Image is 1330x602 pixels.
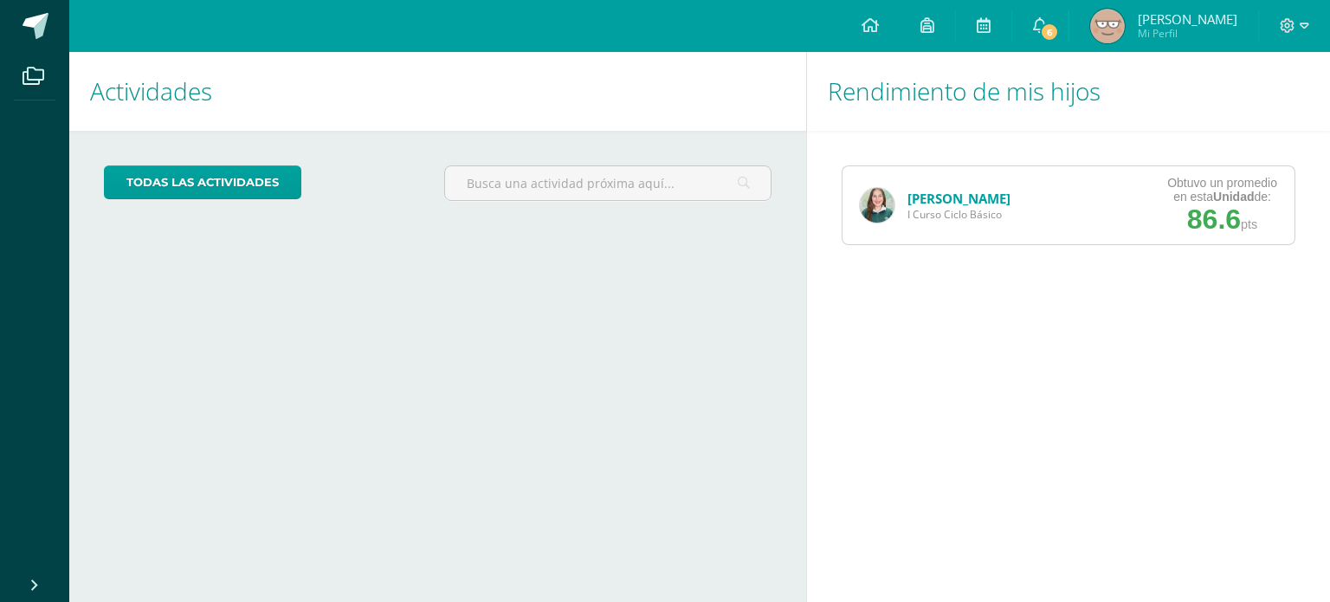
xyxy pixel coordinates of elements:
span: I Curso Ciclo Básico [907,207,1010,222]
img: 612516950f0a5fc27b8cad03d7b2a3e5.png [860,188,894,223]
strong: Unidad [1213,190,1254,204]
span: 86.6 [1187,204,1241,235]
span: pts [1241,217,1257,231]
h1: Rendimiento de mis hijos [828,52,1309,131]
h1: Actividades [90,52,785,131]
span: 6 [1040,23,1059,42]
a: todas las Actividades [104,165,301,199]
a: [PERSON_NAME] [907,190,1010,207]
span: Mi Perfil [1138,26,1237,41]
img: 21b300191b0ea1a6c6b5d9373095fc38.png [1090,9,1125,43]
input: Busca una actividad próxima aquí... [445,166,770,200]
span: [PERSON_NAME] [1138,10,1237,28]
div: Obtuvo un promedio en esta de: [1167,176,1277,204]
